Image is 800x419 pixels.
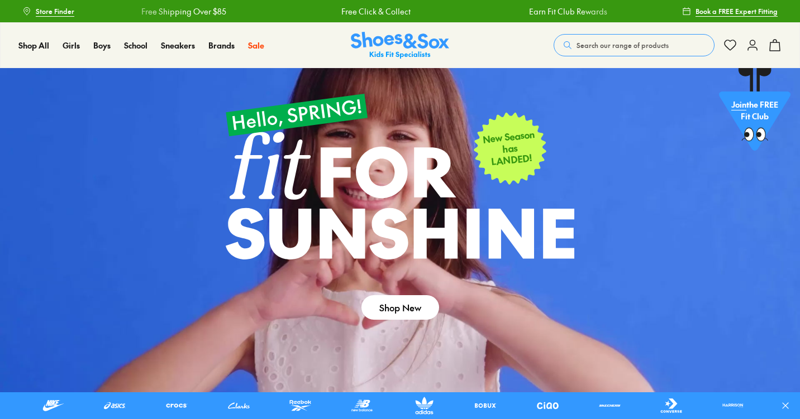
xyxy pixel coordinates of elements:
[208,40,235,51] a: Brands
[36,6,74,16] span: Store Finder
[63,40,80,51] a: Girls
[341,6,410,17] a: Free Click & Collect
[22,1,74,21] a: Store Finder
[719,90,791,131] p: the FREE Fit Club
[18,40,49,51] a: Shop All
[351,32,449,59] a: Shoes & Sox
[682,1,778,21] a: Book a FREE Expert Fitting
[248,40,264,51] a: Sale
[124,40,147,51] a: School
[528,6,607,17] a: Earn Fit Club Rewards
[141,6,226,17] a: Free Shipping Over $85
[351,32,449,59] img: SNS_Logo_Responsive.svg
[361,295,439,320] a: Shop New
[696,6,778,16] span: Book a FREE Expert Fitting
[161,40,195,51] a: Sneakers
[731,99,746,110] span: Join
[93,40,111,51] a: Boys
[577,40,669,50] span: Search our range of products
[719,68,791,157] a: Jointhe FREE Fit Club
[554,34,715,56] button: Search our range of products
